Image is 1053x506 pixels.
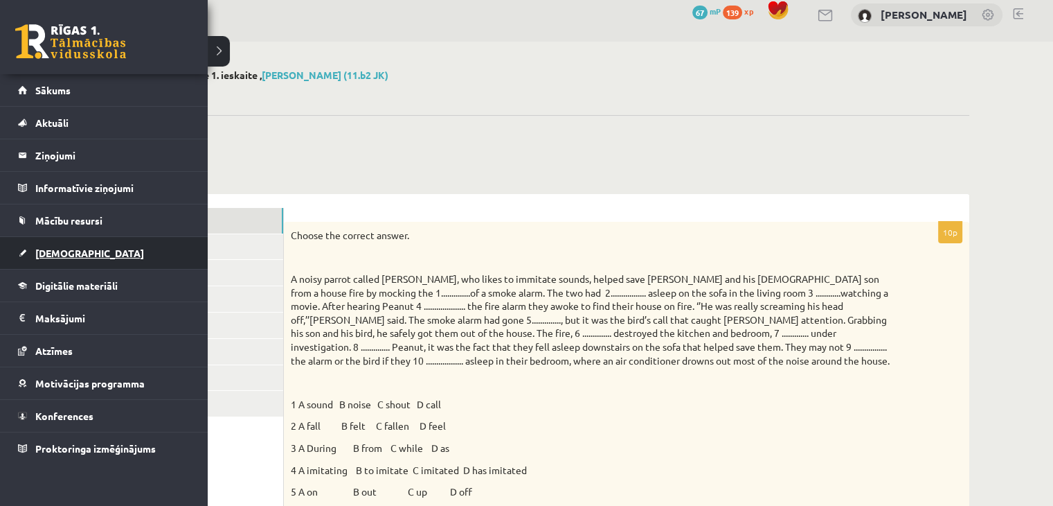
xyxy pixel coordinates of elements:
legend: Maksājumi [35,302,190,334]
a: Informatīvie ziņojumi [18,172,190,204]
span: Digitālie materiāli [35,279,118,292]
span: Sākums [35,84,71,96]
p: 1 A sound B noise C shout D call [291,398,893,412]
span: 67 [692,6,708,19]
span: Konferences [35,410,93,422]
a: 67 mP [692,6,721,17]
a: Konferences [18,400,190,432]
a: Mācību resursi [18,204,190,236]
a: Atzīmes [18,335,190,367]
a: [DEMOGRAPHIC_DATA] [18,237,190,269]
p: A noisy parrot called [PERSON_NAME], who likes to immitate sounds, helped save [PERSON_NAME] and ... [291,272,893,367]
a: Motivācijas programma [18,367,190,399]
p: Choose the correct answer. [291,229,893,243]
a: Rīgas 1. Tālmācības vidusskola [15,24,126,59]
p: 3 A During B from C while D as [291,442,893,455]
p: 4 A imitating B to imitate C imitated D has imitated [291,464,893,478]
a: [PERSON_NAME] (11.b2 JK) [262,69,388,81]
span: Motivācijas programma [35,377,145,390]
span: Mācību resursi [35,214,102,227]
a: Maksājumi [18,302,190,334]
a: 139 xp [723,6,760,17]
a: Ziņojumi [18,139,190,171]
p: 2 A fall B felt C fallen D feel [291,419,893,433]
span: 139 [723,6,742,19]
h2: Angļu valoda 11.b2 JK klase 1. ieskaite , [83,69,969,81]
img: Elizabete Melngalve [858,9,872,23]
a: Sākums [18,74,190,106]
a: Aktuāli [18,107,190,139]
legend: Ziņojumi [35,139,190,171]
span: Proktoringa izmēģinājums [35,442,156,455]
legend: Informatīvie ziņojumi [35,172,190,204]
p: 10p [938,221,962,243]
a: [PERSON_NAME] [881,8,967,21]
a: Proktoringa izmēģinājums [18,433,190,464]
span: [DEMOGRAPHIC_DATA] [35,247,144,259]
span: Aktuāli [35,116,69,129]
span: xp [744,6,753,17]
span: mP [710,6,721,17]
a: Digitālie materiāli [18,270,190,302]
p: 5 A on B out C up D off [291,485,893,499]
span: Atzīmes [35,344,73,357]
